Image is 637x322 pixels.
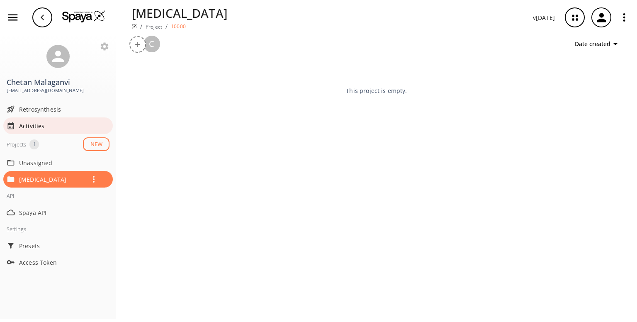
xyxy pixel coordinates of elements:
[143,35,161,53] div: chetanmalaganvi07@gmail.com
[533,13,555,22] p: v [DATE]
[19,258,109,267] span: Access Token
[29,140,39,149] span: 1
[62,10,105,22] img: Logo Spaya
[132,24,137,29] img: Spaya logo
[19,242,109,250] span: Presets
[346,86,407,95] p: This project is empty.
[129,36,146,53] button: Add collaborator
[7,139,26,149] div: Projects
[3,204,113,221] div: Spaya API
[19,208,109,217] span: Spaya API
[165,22,168,31] li: /
[3,171,113,188] div: [MEDICAL_DATA]
[3,254,113,271] div: Access Token
[7,87,109,94] span: [EMAIL_ADDRESS][DOMAIN_NAME]
[19,175,85,184] p: [MEDICAL_DATA]
[19,159,109,167] span: Unassigned
[571,37,624,52] button: Date created
[3,237,113,254] div: Presets
[140,22,142,31] li: /
[132,4,227,22] p: [MEDICAL_DATA]
[19,122,109,130] span: Activities
[83,137,109,151] button: NEW
[3,117,113,134] div: Activities
[171,23,186,30] p: 10000
[7,78,109,87] h3: Chetan Malaganvi
[3,154,113,171] div: Unassigned
[3,101,113,117] div: Retrosynthesis
[19,105,109,114] span: Retrosynthesis
[146,23,162,30] a: Project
